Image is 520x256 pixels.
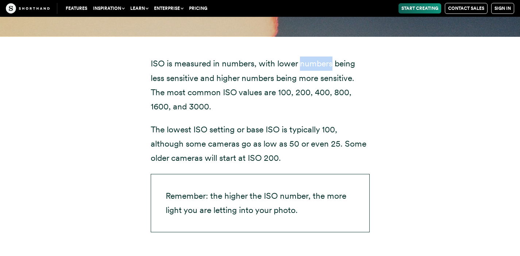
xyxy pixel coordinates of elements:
[63,3,90,13] a: Features
[151,174,370,232] p: Remember: the higher the ISO number, the more light you are letting into your photo.
[445,3,488,14] a: Contact Sales
[398,3,441,13] a: Start Creating
[151,57,370,113] p: ISO is measured in numbers, with lower numbers being less sensitive and higher numbers being more...
[151,123,370,165] p: The lowest ISO setting or base ISO is typically 100, although some cameras go as low as 50 or eve...
[6,3,50,13] img: The Craft
[90,3,127,13] button: Inspiration
[491,3,514,14] a: Sign in
[186,3,210,13] a: Pricing
[151,3,186,13] button: Enterprise
[127,3,151,13] button: Learn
